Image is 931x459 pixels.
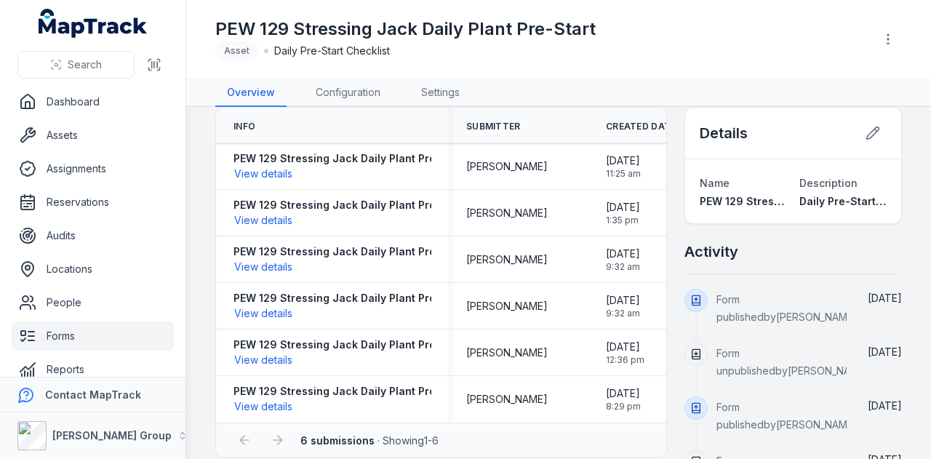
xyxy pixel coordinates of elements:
span: 8:29 pm [606,401,641,412]
span: [PERSON_NAME] [466,159,548,174]
span: 11:25 am [606,168,641,180]
button: View details [233,399,293,415]
span: [DATE] [868,399,902,412]
a: Audits [12,221,174,250]
strong: PEW 129 Stressing Jack Daily Plant Pre-Start [233,291,466,306]
a: Forms [12,322,174,351]
span: [DATE] [606,247,640,261]
span: Form unpublished by [PERSON_NAME] [716,347,869,377]
h1: PEW 129 Stressing Jack Daily Plant Pre-Start [215,17,596,41]
strong: PEW 129 Stressing Jack Daily Plant Pre-Start [233,338,466,352]
span: [DATE] [606,200,640,215]
strong: PEW 129 Stressing Jack Daily Plant Pre-Start [233,151,466,166]
span: [PERSON_NAME] [466,206,548,220]
strong: PEW 129 Stressing Jack Daily Plant Pre-Start [233,384,466,399]
span: [DATE] [606,153,641,168]
button: View details [233,352,293,368]
span: 12:36 pm [606,354,644,366]
span: 9:32 am [606,308,640,319]
time: 31/07/2025, 9:32:41 am [606,293,640,319]
span: [DATE] [606,340,644,354]
time: 31/07/2025, 9:32:42 am [606,247,640,273]
button: Search [17,51,135,79]
a: People [12,288,174,317]
span: Daily Pre-Start Checklist [274,44,390,58]
span: [PERSON_NAME] [466,252,548,267]
a: Dashboard [12,87,174,116]
a: MapTrack [39,9,148,38]
a: Reports [12,355,174,384]
div: Asset [215,41,258,61]
button: View details [233,166,293,182]
strong: [PERSON_NAME] Group [52,429,172,442]
span: 9:32 am [606,261,640,273]
time: 01/08/2025, 1:35:38 pm [606,200,640,226]
span: [DATE] [606,293,640,308]
h2: Details [700,123,748,143]
strong: PEW 129 Stressing Jack Daily Plant Pre-Start [233,198,466,212]
a: Assets [12,121,174,150]
a: Locations [12,255,174,284]
span: [PERSON_NAME] [466,346,548,360]
time: 29/07/2025, 12:36:52 pm [606,340,644,366]
span: [DATE] [606,386,641,401]
time: 04/08/2025, 11:25:41 am [606,153,641,180]
strong: 6 submissions [300,434,375,447]
a: Overview [215,79,287,107]
time: 21/08/2025, 10:20:04 am [868,346,902,358]
time: 11/08/2025, 9:13:04 am [868,399,902,412]
time: 21/08/2025, 10:20:43 am [868,292,902,304]
a: Assignments [12,154,174,183]
span: Search [68,57,102,72]
h2: Activity [684,242,738,262]
span: Submitter [466,121,521,132]
span: · Showing 1 - 6 [300,434,439,447]
span: Created Date [606,121,676,132]
span: Name [700,177,730,189]
time: 03/06/2025, 8:29:08 pm [606,386,641,412]
span: [DATE] [868,292,902,304]
span: [PERSON_NAME] [466,392,548,407]
span: 1:35 pm [606,215,640,226]
a: Configuration [304,79,392,107]
span: Form published by [PERSON_NAME] [716,293,858,323]
span: Info [233,121,255,132]
span: Description [799,177,858,189]
button: View details [233,306,293,322]
button: View details [233,259,293,275]
span: Form published by [PERSON_NAME] [716,401,858,431]
a: Reservations [12,188,174,217]
strong: Contact MapTrack [45,388,141,401]
span: [PERSON_NAME] [466,299,548,314]
span: [DATE] [868,346,902,358]
strong: PEW 129 Stressing Jack Daily Plant Pre-Start [233,244,466,259]
button: View details [233,212,293,228]
span: Daily Pre-Start Checklist [799,195,927,207]
a: Settings [409,79,471,107]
